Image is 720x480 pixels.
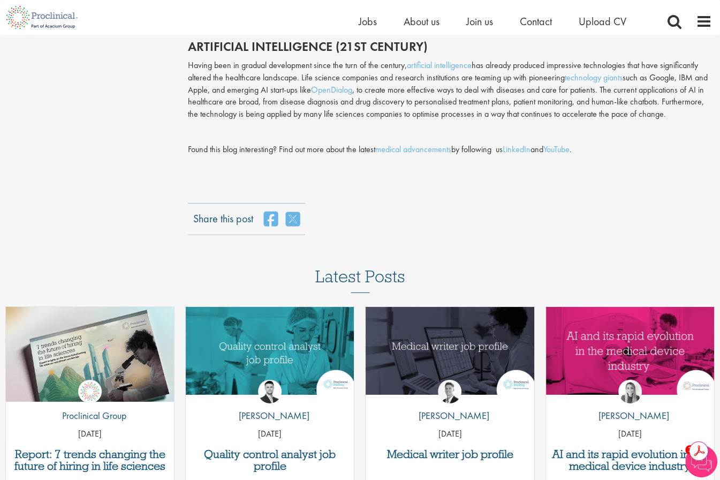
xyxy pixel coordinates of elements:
[264,211,278,227] a: share on facebook
[685,445,694,454] span: 1
[375,144,451,155] a: medical advancements
[546,307,714,402] a: Link to a post
[546,307,714,394] img: AI and Its Impact on the Medical Device Industry | Proclinical
[366,428,534,440] p: [DATE]
[231,409,309,423] p: [PERSON_NAME]
[54,380,126,428] a: Proclinical Group Proclinical Group
[579,14,626,28] a: Upload CV
[186,428,354,440] p: [DATE]
[258,380,282,403] img: Joshua Godden
[618,380,642,403] img: Hannah Burke
[311,84,352,95] a: OpenDialog
[188,59,712,121] p: Having been in gradual development since the turn of the century, has already produced impressive...
[188,144,712,156] div: Found this blog interesting? Find out more about the latest by following us and .
[366,307,534,394] img: Medical writer job profile
[193,211,253,219] label: Share this post
[590,409,669,423] p: [PERSON_NAME]
[188,40,712,54] h2: Artificial intelligence (21st century)
[186,307,354,394] img: quality control analyst job profile
[186,307,354,402] a: Link to a post
[590,380,669,428] a: Hannah Burke [PERSON_NAME]
[546,428,714,440] p: [DATE]
[520,14,552,28] a: Contact
[78,380,102,403] img: Proclinical Group
[466,14,493,28] a: Join us
[551,448,709,472] a: AI and its rapid evolution in the medical device industry
[371,448,528,460] a: Medical writer job profile
[543,144,570,155] a: YouTube
[315,267,405,293] h3: Latest Posts
[6,428,174,440] p: [DATE]
[54,409,126,423] p: Proclinical Group
[11,448,169,472] a: Report: 7 trends changing the future of hiring in life sciences
[6,307,174,402] a: Link to a post
[6,307,174,402] img: Proclinical: Life sciences hiring trends report 2025
[503,144,530,155] a: LinkedIn
[411,380,489,428] a: George Watson [PERSON_NAME]
[411,409,489,423] p: [PERSON_NAME]
[231,380,309,428] a: Joshua Godden [PERSON_NAME]
[359,14,377,28] a: Jobs
[685,445,717,477] img: Chatbot
[191,448,348,472] a: Quality control analyst job profile
[565,72,623,83] a: technology giants
[438,380,461,403] img: George Watson
[407,59,472,71] a: artificial intelligence
[286,211,300,227] a: share on twitter
[404,14,439,28] a: About us
[366,307,534,402] a: Link to a post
